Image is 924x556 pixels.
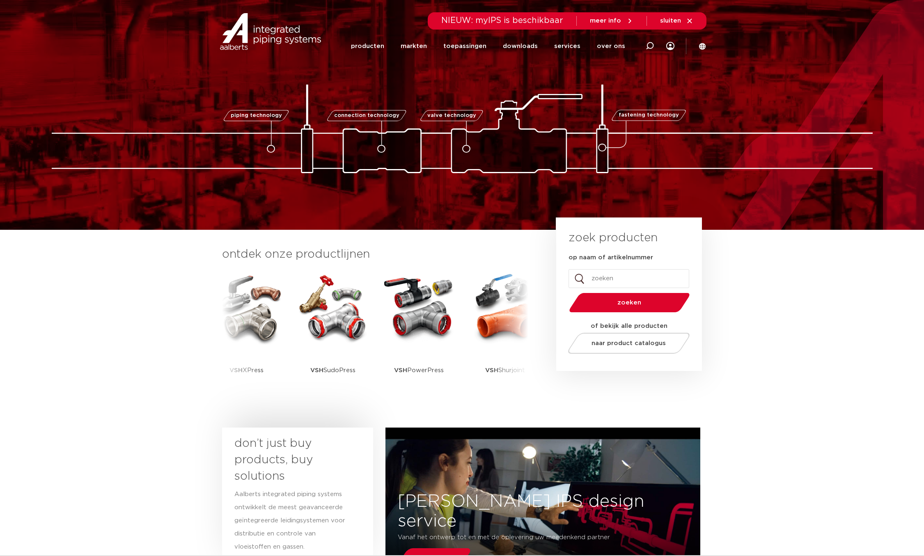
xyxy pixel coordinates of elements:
strong: VSH [310,367,323,373]
span: zoeken [590,300,669,306]
a: downloads [503,30,538,62]
h3: [PERSON_NAME] IPS design service [385,492,700,531]
h3: ontdek onze productlijnen [222,246,528,263]
p: Shurjoint [485,345,525,396]
p: PowerPress [394,345,444,396]
a: producten [351,30,384,62]
span: naar product catalogus [592,340,666,346]
span: meer info [590,18,621,24]
a: naar product catalogus [566,333,692,354]
p: Aalberts integrated piping systems ontwikkelt de meest geavanceerde geïntegreerde leidingsystemen... [234,488,346,554]
strong: of bekijk alle producten [591,323,667,329]
span: piping technology [231,113,282,118]
a: VSHSudoPress [296,271,370,396]
a: sluiten [660,17,693,25]
p: Vanaf het ontwerp tot en met de oplevering uw meedenkend partner [398,531,639,544]
nav: Menu [351,30,625,62]
a: toepassingen [443,30,486,62]
span: valve technology [427,113,476,118]
a: VSHShurjoint [468,271,542,396]
span: NIEUW: myIPS is beschikbaar [441,16,563,25]
input: zoeken [569,269,689,288]
a: VSHXPress [210,271,284,396]
div: my IPS [666,30,674,62]
p: SudoPress [310,345,355,396]
label: op naam of artikelnummer [569,254,653,262]
p: XPress [229,345,264,396]
span: sluiten [660,18,681,24]
a: meer info [590,17,633,25]
h3: don’t just buy products, buy solutions [234,435,346,485]
h3: zoek producten [569,230,658,246]
a: VSHPowerPress [382,271,456,396]
strong: VSH [485,367,498,373]
span: fastening technology [619,113,679,118]
span: connection technology [334,113,399,118]
a: markten [401,30,427,62]
strong: VSH [394,367,407,373]
strong: VSH [229,367,243,373]
a: services [554,30,580,62]
a: over ons [597,30,625,62]
button: zoeken [566,292,693,313]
